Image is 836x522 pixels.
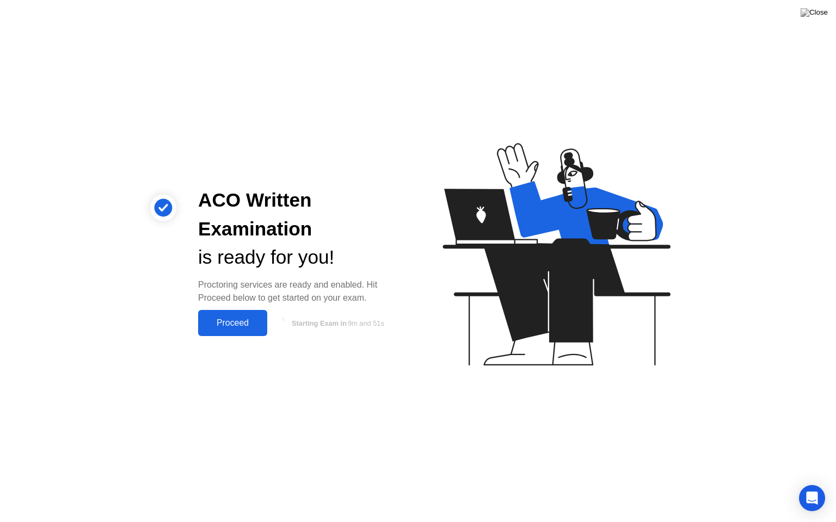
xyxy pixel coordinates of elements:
div: Proctoring services are ready and enabled. Hit Proceed below to get started on your exam. [198,278,401,304]
span: 9m and 51s [348,319,384,327]
div: Proceed [201,318,264,328]
div: ACO Written Examination [198,186,401,244]
button: Proceed [198,310,267,336]
div: Open Intercom Messenger [799,485,825,511]
div: is ready for you! [198,243,401,272]
button: Starting Exam in9m and 51s [273,313,401,333]
img: Close [801,8,828,17]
